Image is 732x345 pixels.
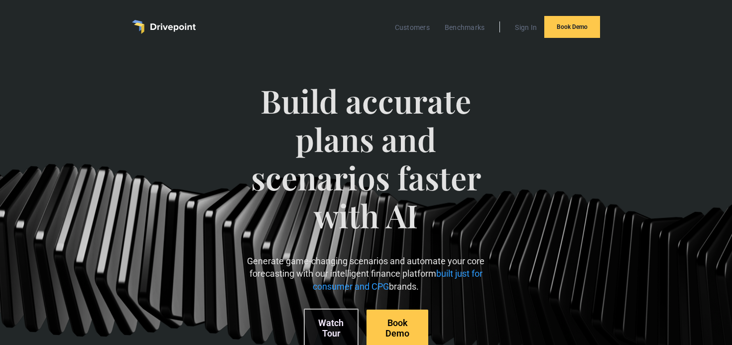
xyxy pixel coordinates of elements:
[390,21,435,34] a: Customers
[544,16,600,38] a: Book Demo
[132,20,196,34] a: home
[242,82,490,255] span: Build accurate plans and scenarios faster with AI
[510,21,542,34] a: Sign In
[242,255,490,293] p: Generate game-changing scenarios and automate your core forecasting with our intelligent finance ...
[440,21,490,34] a: Benchmarks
